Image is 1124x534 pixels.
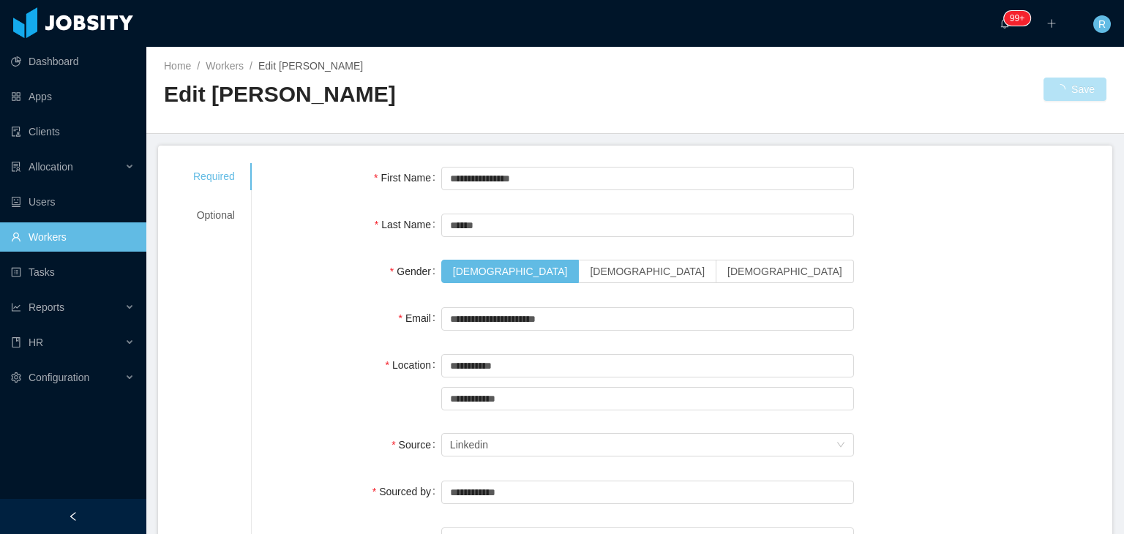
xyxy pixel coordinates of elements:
label: Source [391,439,441,451]
i: icon: plus [1046,18,1057,29]
span: R [1098,15,1106,33]
a: icon: auditClients [11,117,135,146]
a: icon: appstoreApps [11,82,135,111]
div: Optional [176,202,252,229]
i: icon: setting [11,372,21,383]
label: Gender [390,266,441,277]
i: icon: bell [1000,18,1010,29]
div: Linkedin [450,434,488,456]
label: Last Name [375,219,441,230]
span: Edit [PERSON_NAME] [258,60,363,72]
a: icon: robotUsers [11,187,135,217]
span: HR [29,336,43,348]
a: icon: pie-chartDashboard [11,47,135,76]
i: icon: line-chart [11,302,21,312]
a: icon: userWorkers [11,222,135,252]
span: Reports [29,301,64,313]
span: / [250,60,252,72]
span: Configuration [29,372,89,383]
sup: 244 [1004,11,1030,26]
h2: Edit [PERSON_NAME] [164,80,635,110]
input: Last Name [441,214,854,237]
input: First Name [441,167,854,190]
span: [DEMOGRAPHIC_DATA] [453,266,568,277]
label: Location [386,359,441,371]
label: Sourced by [372,486,441,497]
label: First Name [374,172,441,184]
i: icon: solution [11,162,21,172]
input: Email [441,307,854,331]
a: icon: profileTasks [11,257,135,287]
span: / [197,60,200,72]
label: Email [399,312,441,324]
i: icon: book [11,337,21,347]
div: Required [176,163,252,190]
span: Allocation [29,161,73,173]
span: [DEMOGRAPHIC_DATA] [727,266,842,277]
span: [DEMOGRAPHIC_DATA] [590,266,705,277]
a: Workers [206,60,244,72]
a: Home [164,60,191,72]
